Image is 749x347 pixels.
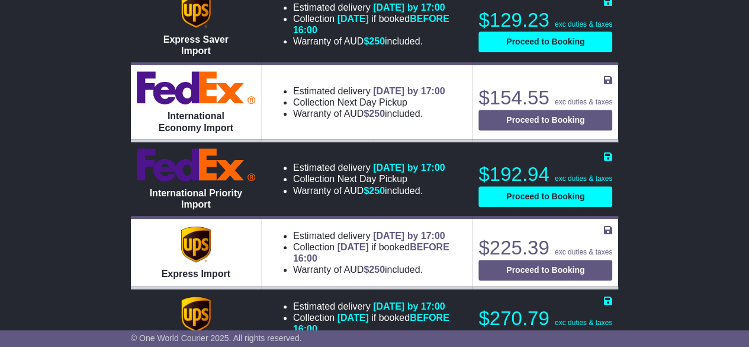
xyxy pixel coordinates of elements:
[478,31,612,52] button: Proceed to Booking
[163,34,229,56] span: Express Saver Import
[293,241,464,264] li: Collection
[293,312,464,335] li: Collection
[369,109,385,119] span: 250
[373,2,445,12] span: [DATE] by 17:00
[337,14,369,24] span: [DATE]
[181,297,211,332] img: UPS (new): Expedited Import
[478,186,612,207] button: Proceed to Booking
[478,86,612,110] p: $154.55
[364,36,385,46] span: $
[293,108,445,119] li: Warranty of AUD included.
[337,174,407,184] span: Next Day Pickup
[293,242,449,263] span: if booked
[364,186,385,196] span: $
[555,20,612,28] span: exc duties & taxes
[293,13,464,36] li: Collection
[364,265,385,275] span: $
[137,71,255,104] img: FedEx Express: International Economy Import
[337,242,369,252] span: [DATE]
[410,313,449,323] span: BEFORE
[478,260,612,281] button: Proceed to Booking
[373,163,445,173] span: [DATE] by 17:00
[293,324,317,334] span: 16:00
[137,148,255,182] img: FedEx Express: International Priority Import
[293,173,445,184] li: Collection
[555,248,612,256] span: exc duties & taxes
[337,313,369,323] span: [DATE]
[293,264,464,275] li: Warranty of AUD included.
[364,109,385,119] span: $
[293,253,317,263] span: 16:00
[373,301,445,311] span: [DATE] by 17:00
[555,319,612,327] span: exc duties & taxes
[131,333,302,343] span: © One World Courier 2025. All rights reserved.
[293,14,449,35] span: if booked
[293,25,317,35] span: 16:00
[369,186,385,196] span: 250
[555,98,612,106] span: exc duties & taxes
[478,163,612,186] p: $192.94
[410,242,449,252] span: BEFORE
[293,185,445,196] li: Warranty of AUD included.
[293,85,445,97] li: Estimated delivery
[337,97,407,107] span: Next Day Pickup
[150,188,242,209] span: International Priority Import
[293,301,464,312] li: Estimated delivery
[410,14,449,24] span: BEFORE
[293,36,464,47] li: Warranty of AUD included.
[159,111,233,132] span: International Economy Import
[478,236,612,260] p: $225.39
[373,231,445,241] span: [DATE] by 17:00
[555,174,612,183] span: exc duties & taxes
[293,162,445,173] li: Estimated delivery
[369,36,385,46] span: 250
[478,307,612,330] p: $270.79
[373,86,445,96] span: [DATE] by 17:00
[293,97,445,108] li: Collection
[478,8,612,32] p: $129.23
[181,227,211,262] img: UPS (new): Express Import
[369,265,385,275] span: 250
[293,2,464,13] li: Estimated delivery
[293,313,449,334] span: if booked
[162,269,230,279] span: Express Import
[293,230,464,241] li: Estimated delivery
[478,110,612,130] button: Proceed to Booking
